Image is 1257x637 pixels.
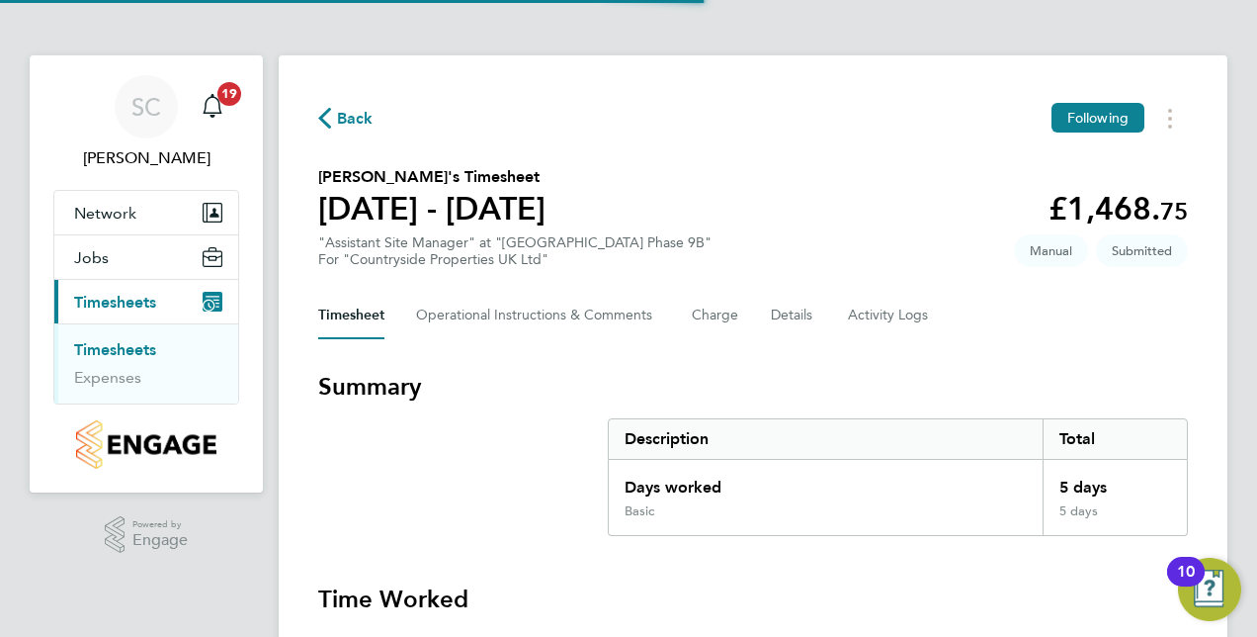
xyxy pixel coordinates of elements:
[53,146,239,170] span: Stephen Chapman
[1043,460,1187,503] div: 5 days
[74,204,136,223] span: Network
[54,323,238,404] div: Timesheets
[337,107,374,131] span: Back
[1067,109,1129,127] span: Following
[848,292,931,339] button: Activity Logs
[74,340,156,359] a: Timesheets
[771,292,816,339] button: Details
[318,234,712,268] div: "Assistant Site Manager" at "[GEOGRAPHIC_DATA] Phase 9B"
[416,292,660,339] button: Operational Instructions & Comments
[193,75,232,138] a: 19
[74,248,109,267] span: Jobs
[1051,103,1144,133] button: Following
[1048,190,1188,227] app-decimal: £1,468.
[74,293,156,312] span: Timesheets
[54,280,238,323] button: Timesheets
[105,516,189,554] a: Powered byEngage
[1152,103,1188,134] button: Timesheets Menu
[1160,197,1188,226] span: 75
[692,292,739,339] button: Charge
[132,516,188,533] span: Powered by
[53,420,239,469] a: Go to home page
[1177,572,1195,597] div: 10
[54,191,238,234] button: Network
[625,503,654,519] div: Basic
[318,189,545,228] h1: [DATE] - [DATE]
[318,292,384,339] button: Timesheet
[131,94,161,120] span: SC
[74,368,141,387] a: Expenses
[318,371,1188,403] h3: Summary
[132,532,188,549] span: Engage
[318,165,545,189] h2: [PERSON_NAME]'s Timesheet
[1096,234,1188,267] span: This timesheet is Submitted.
[54,235,238,279] button: Jobs
[1043,503,1187,535] div: 5 days
[318,584,1188,615] h3: Time Worked
[1043,419,1187,459] div: Total
[609,460,1043,503] div: Days worked
[53,75,239,170] a: SC[PERSON_NAME]
[30,55,263,493] nav: Main navigation
[1014,234,1088,267] span: This timesheet was manually created.
[76,420,215,469] img: countryside-properties-logo-retina.png
[608,418,1188,536] div: Summary
[609,419,1043,459] div: Description
[318,106,374,131] button: Back
[318,251,712,268] div: For "Countryside Properties UK Ltd"
[217,82,241,106] span: 19
[1178,558,1241,621] button: Open Resource Center, 10 new notifications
